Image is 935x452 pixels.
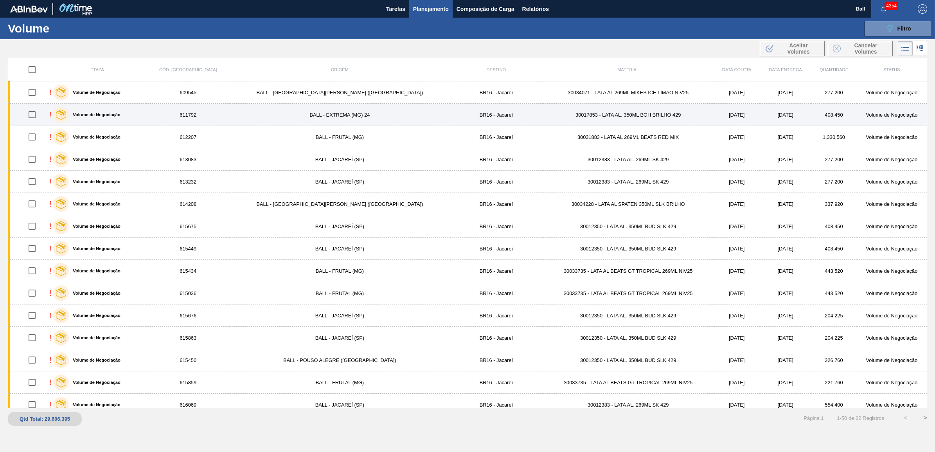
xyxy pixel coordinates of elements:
[617,67,639,72] span: Material
[49,177,52,186] div: !
[146,394,230,416] td: 616069
[857,327,927,349] td: Volume de Negociação
[230,126,450,148] td: BALL - FRUTAL (MG)
[450,81,543,104] td: BR16 - Jacareí
[49,400,52,409] div: !
[714,349,760,371] td: [DATE]
[146,81,230,104] td: 609545
[49,222,52,231] div: !
[146,148,230,171] td: 613083
[230,171,450,193] td: BALL - JACAREÍ (SP)
[8,171,927,193] a: !Volume de Negociação613232BALL - JACAREÍ (SP)BR16 - Jacareí30012383 - LATA AL. 269ML SK 429[DATE...
[760,304,811,327] td: [DATE]
[760,81,811,104] td: [DATE]
[714,371,760,394] td: [DATE]
[69,224,120,229] label: Volume de Negociação
[450,394,543,416] td: BR16 - Jacareí
[69,157,120,162] label: Volume de Negociação
[811,171,856,193] td: 277,200
[69,335,120,340] label: Volume de Negociação
[8,126,927,148] a: !Volume de Negociação612207BALL - FRUTAL (MG)BR16 - Jacareí30031883 - LATA AL 269ML BEATS RED MIX...
[714,104,760,126] td: [DATE]
[913,41,927,56] div: Visão em Cards
[897,25,911,32] span: Filtro
[760,215,811,238] td: [DATE]
[230,349,450,371] td: BALL - POUSO ALEGRE ([GEOGRAPHIC_DATA])
[8,24,129,33] h1: Volume
[8,394,927,416] a: !Volume de Negociação616069BALL - JACAREÍ (SP)BR16 - Jacareí30012383 - LATA AL. 269ML SK 429[DATE...
[8,148,927,171] a: !Volume de Negociação613083BALL - JACAREÍ (SP)BR16 - Jacareí30012383 - LATA AL. 269ML SK 429[DATE...
[8,215,927,238] a: !Volume de Negociação615675BALL - JACAREÍ (SP)BR16 - Jacareí30012350 - LATA AL. 350ML BUD SLK 429...
[811,238,856,260] td: 408,450
[811,260,856,282] td: 443,520
[8,193,927,215] a: !Volume de Negociação614208BALL - [GEOGRAPHIC_DATA][PERSON_NAME] ([GEOGRAPHIC_DATA])BR16 - Jacare...
[49,133,52,142] div: !
[49,378,52,387] div: !
[8,104,927,126] a: !Volume de Negociação611792BALL - EXTREMA (MG) 24BR16 - Jacareí30017853 - LATA AL. 350ML BOH BRIL...
[760,41,825,56] button: Aceitar Volumes
[8,238,927,260] a: !Volume de Negociação615449BALL - JACAREÍ (SP)BR16 - Jacareí30012350 - LATA AL. 350ML BUD SLK 429...
[450,148,543,171] td: BR16 - Jacareí
[714,193,760,215] td: [DATE]
[450,171,543,193] td: BR16 - Jacareí
[230,193,450,215] td: BALL - [GEOGRAPHIC_DATA][PERSON_NAME] ([GEOGRAPHIC_DATA])
[146,304,230,327] td: 615676
[857,104,927,126] td: Volume de Negociação
[230,304,450,327] td: BALL - JACAREÍ (SP)
[8,282,927,304] a: !Volume de Negociação615036BALL - FRUTAL (MG)BR16 - Jacareí30033735 - LATA AL BEATS GT TROPICAL 2...
[857,148,927,171] td: Volume de Negociação
[8,349,927,371] a: !Volume de Negociação615450BALL - POUSO ALEGRE ([GEOGRAPHIC_DATA])BR16 - Jacareí30012350 - LATA A...
[857,304,927,327] td: Volume de Negociação
[857,282,927,304] td: Volume de Negociação
[8,371,927,394] a: !Volume de Negociação615859BALL - FRUTAL (MG)BR16 - Jacareí30033735 - LATA AL BEATS GT TROPICAL 2...
[49,110,52,119] div: !
[146,171,230,193] td: 613232
[146,260,230,282] td: 615434
[760,282,811,304] td: [DATE]
[760,260,811,282] td: [DATE]
[450,371,543,394] td: BR16 - Jacareí
[896,408,915,428] button: <
[230,260,450,282] td: BALL - FRUTAL (MG)
[811,148,856,171] td: 277,200
[450,104,543,126] td: BR16 - Jacareí
[857,238,927,260] td: Volume de Negociação
[69,179,120,184] label: Volume de Negociação
[543,171,714,193] td: 30012383 - LATA AL. 269ML SK 429
[760,193,811,215] td: [DATE]
[857,126,927,148] td: Volume de Negociação
[413,4,449,14] span: Planejamento
[811,193,856,215] td: 337,920
[760,327,811,349] td: [DATE]
[883,67,900,72] span: Status
[450,349,543,371] td: BR16 - Jacareí
[543,327,714,349] td: 30012350 - LATA AL. 350ML BUD SLK 429
[8,304,927,327] a: !Volume de Negociação615676BALL - JACAREÍ (SP)BR16 - Jacareí30012350 - LATA AL. 350ML BUD SLK 429...
[714,260,760,282] td: [DATE]
[865,21,931,36] button: Filtro
[844,42,888,55] span: Cancelar Volumes
[230,215,450,238] td: BALL - JACAREÍ (SP)
[49,289,52,298] div: !
[159,67,217,72] span: Cód. [GEOGRAPHIC_DATA]
[760,371,811,394] td: [DATE]
[857,371,927,394] td: Volume de Negociação
[49,333,52,342] div: !
[487,67,506,72] span: Destino
[543,215,714,238] td: 30012350 - LATA AL. 350ML BUD SLK 429
[543,371,714,394] td: 30033735 - LATA AL BEATS GT TROPICAL 269ML NIV25
[146,349,230,371] td: 615450
[386,4,405,14] span: Tarefas
[230,238,450,260] td: BALL - JACAREÍ (SP)
[49,88,52,97] div: !
[811,349,856,371] td: 326,760
[769,67,802,72] span: Data entrega
[828,41,893,56] button: Cancelar Volumes
[69,291,120,295] label: Volume de Negociação
[760,238,811,260] td: [DATE]
[230,282,450,304] td: BALL - FRUTAL (MG)
[760,171,811,193] td: [DATE]
[69,380,120,385] label: Volume de Negociação
[450,260,543,282] td: BR16 - Jacareí
[69,246,120,251] label: Volume de Negociação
